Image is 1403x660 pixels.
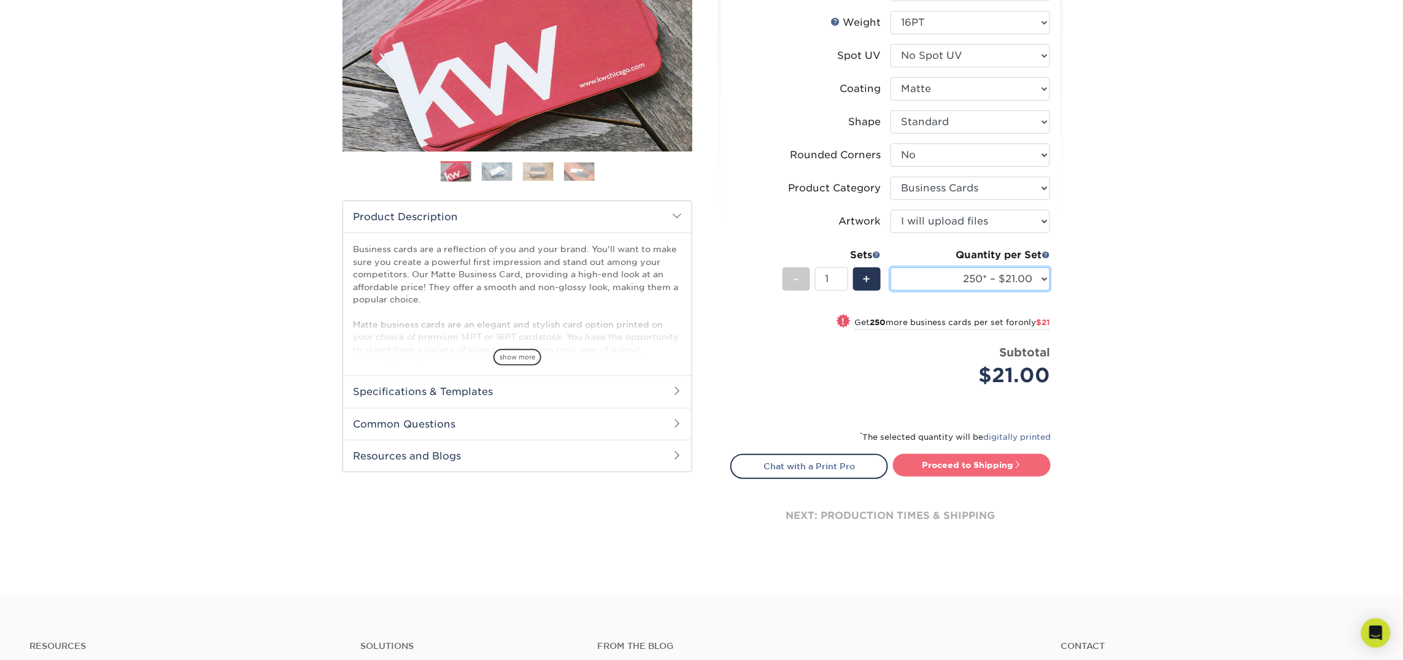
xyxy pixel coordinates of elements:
h4: Solutions [361,641,579,651]
h2: Resources and Blogs [343,440,692,472]
a: Chat with a Print Pro [730,454,888,478]
span: - [794,270,799,288]
p: Business cards are a reflection of you and your brand. You'll want to make sure you create a powe... [353,243,682,418]
span: ! [842,315,845,328]
h2: Product Description [343,201,692,232]
div: Weight [830,15,881,30]
h2: Common Questions [343,408,692,440]
img: Business Cards 03 [523,163,554,181]
span: only [1018,318,1050,327]
h2: Specifications & Templates [343,375,692,407]
small: Get more business cards per set for [854,318,1050,330]
div: Product Category [788,181,881,196]
a: Proceed to Shipping [893,454,1051,476]
div: $21.00 [900,361,1050,390]
small: The selected quantity will be [860,432,1051,442]
img: Business Cards 01 [441,157,471,188]
strong: Subtotal [999,345,1050,359]
div: Quantity per Set [891,248,1050,263]
div: Artwork [838,214,881,229]
h4: From the Blog [597,641,1027,651]
div: Sets [783,248,881,263]
img: Business Cards 04 [564,163,595,181]
strong: 250 [870,318,886,327]
span: $21 [1036,318,1050,327]
a: digitally printed [983,432,1051,442]
a: Contact [1061,641,1374,651]
div: Open Intercom Messenger [1361,618,1391,648]
div: Shape [848,115,881,129]
img: Business Cards 02 [482,163,512,181]
span: show more [493,349,541,366]
h4: Resources [29,641,342,651]
div: Spot UV [837,48,881,63]
span: + [863,270,871,288]
div: Coating [840,82,881,96]
div: Rounded Corners [790,148,881,163]
div: next: production times & shipping [730,479,1051,553]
